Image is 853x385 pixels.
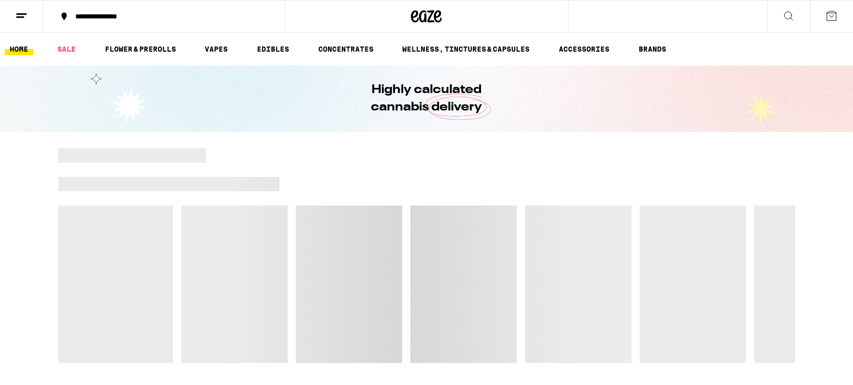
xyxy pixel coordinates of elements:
a: BRANDS [633,43,671,55]
a: CONCENTRATES [313,43,379,55]
a: HOME [5,43,33,55]
a: VAPES [200,43,233,55]
a: WELLNESS, TINCTURES & CAPSULES [397,43,535,55]
a: FLOWER & PREROLLS [100,43,181,55]
a: ACCESSORIES [554,43,615,55]
h1: Highly calculated cannabis delivery [342,81,511,116]
a: SALE [52,43,81,55]
a: EDIBLES [252,43,294,55]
